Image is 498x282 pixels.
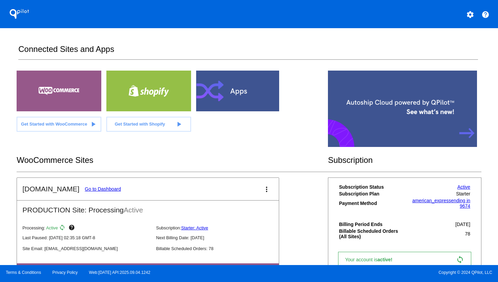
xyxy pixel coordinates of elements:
a: Your account isactive! sync [338,252,471,267]
a: Privacy Policy [53,270,78,275]
th: Billing Period Ends [339,221,405,227]
mat-icon: play_arrow [175,120,183,128]
h1: QPilot [6,7,33,21]
mat-icon: more_vert [263,185,271,193]
a: Web:[DATE] API:2025.09.04.1242 [89,270,150,275]
h2: Subscription [328,155,481,165]
mat-icon: sync [456,256,464,264]
th: Billable Scheduled Orders (All Sites) [339,228,405,240]
p: Billable Scheduled Orders: 78 [156,246,284,251]
span: active! [377,257,396,262]
p: Next Billing Date: [DATE] [156,235,284,240]
span: 78 [465,231,471,237]
a: Active [457,184,470,190]
p: Processing: [22,224,150,232]
th: Payment Method [339,198,405,209]
mat-icon: help [481,11,490,19]
span: american_express [412,198,451,203]
th: Subscription Plan [339,191,405,197]
mat-icon: settings [466,11,474,19]
h2: PRODUCTION Site: Processing [17,201,279,214]
span: Copyright © 2024 QPilot, LLC [255,270,492,275]
a: Get Started with Shopify [106,117,191,132]
span: Starter [456,191,470,196]
h2: Connected Sites and Apps [18,44,478,60]
span: Your account is [345,257,399,262]
a: Go to Dashboard [85,186,121,192]
a: Terms & Conditions [6,270,41,275]
h2: WooCommerce Sites [17,155,328,165]
mat-icon: sync [59,224,67,232]
a: american_expressending in 9674 [412,198,470,209]
h2: [DOMAIN_NAME] [22,185,79,193]
p: Subscription: [156,225,284,230]
span: Get Started with WooCommerce [21,121,87,127]
th: Subscription Status [339,184,405,190]
span: Active [124,206,143,214]
a: Starter: Active [181,225,208,230]
p: Last Paused: [DATE] 02:35:18 GMT-8 [22,235,150,240]
a: Get Started with WooCommerce [17,117,101,132]
p: Site Email: [EMAIL_ADDRESS][DOMAIN_NAME] [22,246,150,251]
span: Active [46,225,58,230]
mat-icon: play_arrow [89,120,97,128]
span: Get Started with Shopify [115,121,165,127]
mat-icon: help [68,224,77,232]
span: [DATE] [455,222,470,227]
